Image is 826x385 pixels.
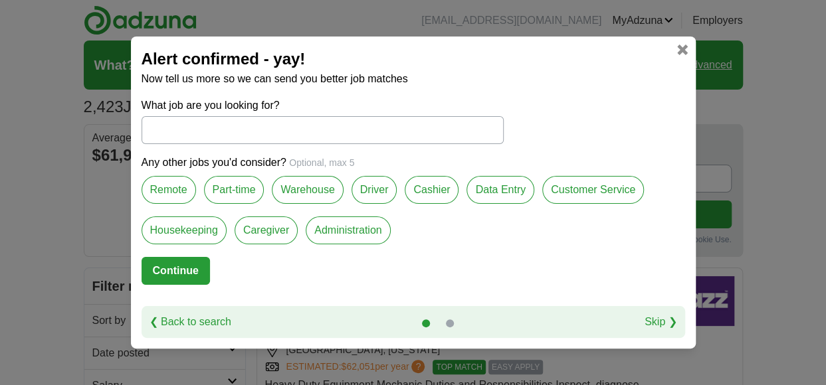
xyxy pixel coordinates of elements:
label: Customer Service [542,176,644,204]
label: Remote [142,176,196,204]
h2: Alert confirmed - yay! [142,47,685,71]
label: Warehouse [272,176,343,204]
p: Now tell us more so we can send you better job matches [142,71,685,87]
span: Optional, max 5 [289,157,354,168]
label: What job are you looking for? [142,98,504,114]
a: ❮ Back to search [150,314,231,330]
label: Cashier [405,176,459,204]
label: Data Entry [466,176,534,204]
label: Part-time [204,176,264,204]
label: Driver [352,176,397,204]
a: Skip ❯ [645,314,677,330]
button: Continue [142,257,210,285]
label: Caregiver [235,216,298,244]
label: Administration [306,216,390,244]
p: Any other jobs you'd consider? [142,155,685,171]
label: Housekeeping [142,216,227,244]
